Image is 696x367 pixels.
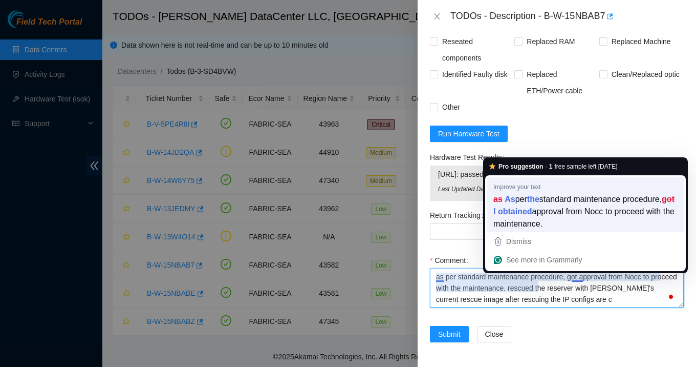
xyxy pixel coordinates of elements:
[438,66,512,83] span: Identified Faulty disk
[485,329,504,340] span: Close
[607,66,684,83] span: Clean/Replaced optic
[438,99,464,115] span: Other
[523,66,599,99] span: Replaced ETH/Power cable
[438,329,461,340] span: Submit
[430,149,509,166] label: Hardware Test Results
[430,252,473,269] label: Comment
[607,33,675,50] span: Replaced Machine
[438,33,514,66] span: Reseated components
[523,33,579,50] span: Replaced RAM
[430,269,684,308] textarea: To enrich screen reader interactions, please activate Accessibility in Grammarly extension settings
[433,12,441,21] span: close
[450,8,684,25] div: TODOs - Description - B-W-15NBAB7
[438,128,499,139] span: Run Hardware Test
[430,126,508,142] button: Run Hardware Test
[438,185,496,194] span: Last Updated Date
[430,207,488,223] label: Return Tracking
[430,223,684,240] input: Return Tracking
[430,326,469,342] button: Submit
[477,326,512,342] button: Close
[438,169,676,180] span: [URL]: passed: ok
[430,12,444,22] button: Close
